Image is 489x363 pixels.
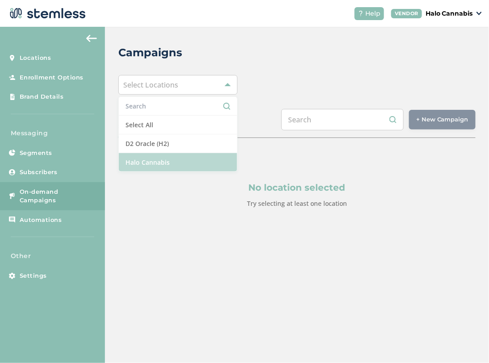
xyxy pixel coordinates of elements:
[119,153,237,171] li: Halo Cannabis
[118,45,182,61] h2: Campaigns
[119,116,237,134] li: Select All
[247,199,347,208] label: Try selecting at least one location
[20,168,58,177] span: Subscribers
[161,181,433,194] p: No location selected
[125,101,230,111] input: Search
[123,80,178,90] span: Select Locations
[20,73,84,82] span: Enrollment Options
[365,9,380,18] span: Help
[119,134,237,153] li: D2 Oracle (H2)
[20,271,47,280] span: Settings
[7,4,86,22] img: logo-dark-0685b13c.svg
[476,12,482,15] img: icon_down-arrow-small-66adaf34.svg
[20,149,52,158] span: Segments
[444,320,489,363] iframe: Chat Widget
[20,54,51,63] span: Locations
[281,109,404,130] input: Search
[426,9,473,18] p: Halo Cannabis
[86,35,97,42] img: icon-arrow-back-accent-c549486e.svg
[20,216,62,225] span: Automations
[391,9,422,18] div: VENDOR
[358,11,364,16] img: icon-help-white-03924b79.svg
[20,92,64,101] span: Brand Details
[20,188,96,205] span: On-demand Campaigns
